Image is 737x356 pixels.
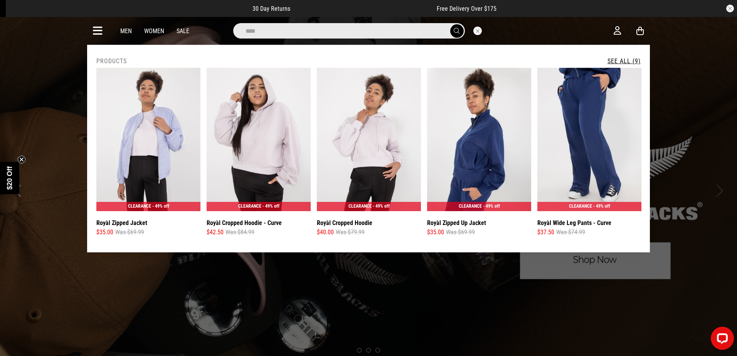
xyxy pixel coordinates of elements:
span: Free Delivery Over $175 [437,5,496,12]
a: Royàl Wide Leg Pants - Curve [537,218,611,228]
span: - 49% off [483,203,500,209]
img: Royàl Zipped Up Jacket in Blue [427,68,531,211]
span: $35.00 [427,228,444,237]
span: CLEARANCE [348,203,372,209]
span: $20 Off [6,166,13,190]
span: Was $69.99 [115,228,144,237]
span: - 49% off [373,203,390,209]
iframe: LiveChat chat widget [705,324,737,356]
img: Royàl Cropped Hoodie in Purple [317,68,421,211]
span: CLEARANCE [459,203,482,209]
span: 30 Day Returns [252,5,290,12]
span: CLEARANCE [128,203,151,209]
span: CLEARANCE [238,203,261,209]
span: CLEARANCE [569,203,592,209]
img: Royàl Wide Leg Pants - Curve in Blue [537,68,641,211]
iframe: Customer reviews powered by Trustpilot [306,5,421,12]
span: Was $69.99 [446,228,475,237]
a: Royàl Zipped Jacket [96,218,147,228]
img: Royàl Zipped Jacket in Purple [96,68,200,211]
button: Close search [473,27,482,35]
h2: Products [96,57,127,65]
a: Men [120,27,132,35]
span: Was $74.99 [556,228,585,237]
a: Royàl Zipped Up Jacket [427,218,486,228]
span: - 49% off [593,203,610,209]
span: $42.50 [207,228,224,237]
span: Was $84.99 [225,228,254,237]
img: Royàl Cropped Hoodie - Curve in Purple [207,68,311,211]
span: $37.50 [537,228,554,237]
a: Royàl Cropped Hoodie [317,218,372,228]
span: $40.00 [317,228,334,237]
span: Was $79.99 [336,228,365,237]
span: - 49% off [152,203,169,209]
span: $35.00 [96,228,113,237]
a: Women [144,27,164,35]
button: Close teaser [18,156,25,163]
span: - 49% off [262,203,279,209]
a: See All (9) [607,57,641,65]
a: Royàl Cropped Hoodie - Curve [207,218,282,228]
a: Sale [177,27,189,35]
